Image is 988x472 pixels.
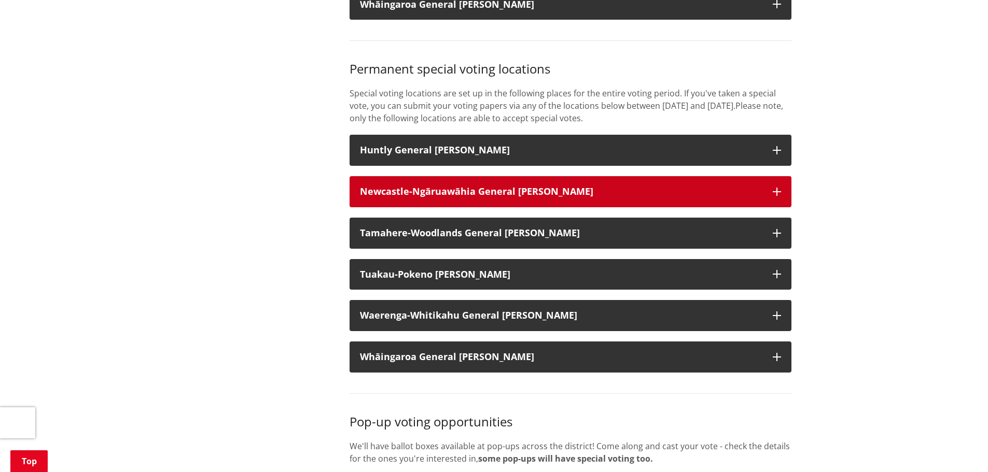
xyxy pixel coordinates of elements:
iframe: Messenger Launcher [940,428,978,466]
span: ou can submit your voting papers via any of the locations below between [DATE] and [DATE]. [375,100,735,111]
p: Special voting locations are set up in the following places for the entire voting period. If you'... [350,87,791,124]
p: We'll have ballot boxes available at pop-ups across the district! Come along and cast your vote -... [350,440,791,465]
button: Tuakau-Pokeno [PERSON_NAME] [350,259,791,290]
button: Waerenga-Whitikahu General [PERSON_NAME] [350,300,791,331]
button: Huntly General [PERSON_NAME] [350,135,791,166]
button: Whāingaroa General [PERSON_NAME] [350,341,791,373]
h3: Pop-up voting opportunities [350,414,791,430]
h3: Permanent special voting locations [350,62,791,77]
button: Newcastle-Ngāruawāhia General [PERSON_NAME] [350,176,791,207]
strong: Huntly General [PERSON_NAME] [360,144,510,156]
strong: some pop-ups will have special voting too. [478,453,653,464]
strong: Tamahere-Woodlands General [PERSON_NAME] [360,226,580,239]
strong: Whāingaroa General [PERSON_NAME] [360,350,534,363]
button: Tamahere-Woodlands General [PERSON_NAME] [350,218,791,249]
strong: Newcastle-Ngāruawāhia General [PERSON_NAME] [360,185,593,197]
strong: Tuakau-Pokeno [PERSON_NAME] [360,268,510,280]
a: Top [10,450,48,472]
strong: Waerenga-Whitikahu General [PERSON_NAME] [360,309,577,321]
